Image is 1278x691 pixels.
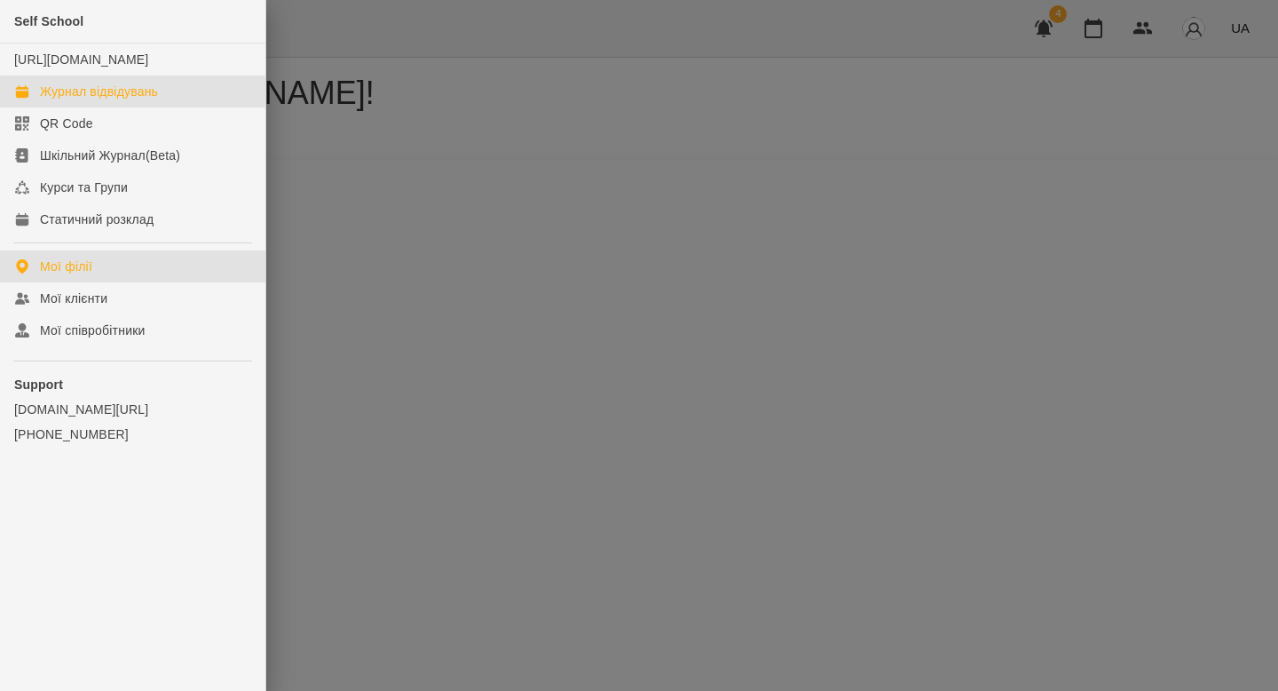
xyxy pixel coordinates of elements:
div: Мої філії [40,258,92,275]
div: Статичний розклад [40,210,154,228]
div: Журнал відвідувань [40,83,158,100]
a: [PHONE_NUMBER] [14,425,251,443]
span: Self School [14,14,83,28]
div: Шкільний Журнал(Beta) [40,147,180,164]
a: [URL][DOMAIN_NAME] [14,52,148,67]
div: Мої клієнти [40,290,107,307]
div: QR Code [40,115,93,132]
div: Мої співробітники [40,322,146,339]
a: [DOMAIN_NAME][URL] [14,401,251,418]
p: Support [14,376,251,393]
div: Курси та Групи [40,179,128,196]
